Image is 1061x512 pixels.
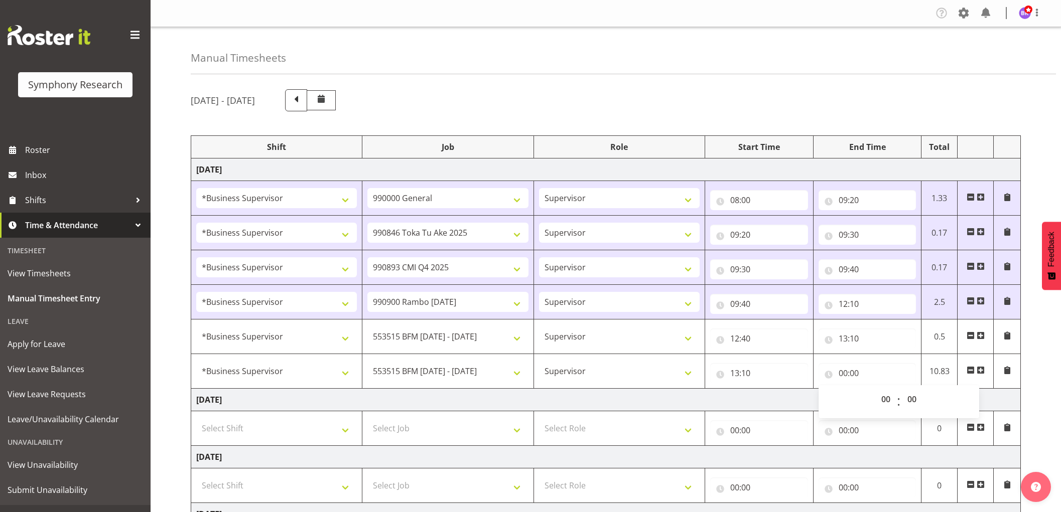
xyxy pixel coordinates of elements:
span: Submit Unavailability [8,482,143,497]
input: Click to select... [819,294,916,314]
a: View Timesheets [3,261,148,286]
input: Click to select... [710,363,808,383]
td: 0.17 [921,250,958,285]
span: Inbox [25,167,146,183]
td: 0 [921,468,958,503]
img: bhavik-kanna1260.jpg [1019,7,1031,19]
h4: Manual Timesheets [191,52,286,64]
span: Leave/Unavailability Calendar [8,412,143,427]
input: Click to select... [819,259,916,279]
span: View Leave Balances [8,362,143,377]
span: : [897,389,900,414]
img: help-xxl-2.png [1031,482,1041,492]
input: Click to select... [710,477,808,497]
span: View Leave Requests [8,387,143,402]
div: Symphony Research [28,77,122,92]
a: Apply for Leave [3,331,148,357]
span: Feedback [1047,232,1056,267]
input: Click to select... [819,190,916,210]
div: Start Time [710,141,808,153]
td: 0.17 [921,216,958,250]
input: Click to select... [710,328,808,349]
input: Click to select... [819,420,916,440]
div: Shift [196,141,357,153]
div: Leave [3,311,148,331]
input: Click to select... [819,328,916,349]
div: Job [367,141,528,153]
a: View Leave Requests [3,382,148,407]
input: Click to select... [710,259,808,279]
input: Click to select... [710,420,808,440]
span: View Unavailability [8,457,143,472]
a: Manual Timesheet Entry [3,286,148,311]
a: View Unavailability [3,452,148,477]
div: Total [926,141,952,153]
td: [DATE] [191,158,1021,181]
span: View Timesheets [8,266,143,281]
input: Click to select... [819,363,916,383]
td: 0 [921,411,958,446]
input: Click to select... [819,225,916,245]
a: Leave/Unavailability Calendar [3,407,148,432]
td: 10.83 [921,354,958,389]
span: Manual Timesheet Entry [8,291,143,306]
a: View Leave Balances [3,357,148,382]
button: Feedback - Show survey [1042,222,1061,290]
input: Click to select... [710,294,808,314]
td: 0.5 [921,319,958,354]
div: Unavailability [3,432,148,452]
td: [DATE] [191,389,1021,411]
span: Shifts [25,193,130,208]
div: Role [539,141,700,153]
input: Click to select... [710,225,808,245]
a: Submit Unavailability [3,477,148,502]
div: Timesheet [3,240,148,261]
input: Click to select... [710,190,808,210]
span: Apply for Leave [8,336,143,352]
h5: [DATE] - [DATE] [191,95,255,106]
input: Click to select... [819,477,916,497]
td: 1.33 [921,181,958,216]
img: Rosterit website logo [8,25,90,45]
div: End Time [819,141,916,153]
td: [DATE] [191,446,1021,468]
td: 2.5 [921,285,958,319]
span: Roster [25,142,146,157]
span: Time & Attendance [25,218,130,233]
